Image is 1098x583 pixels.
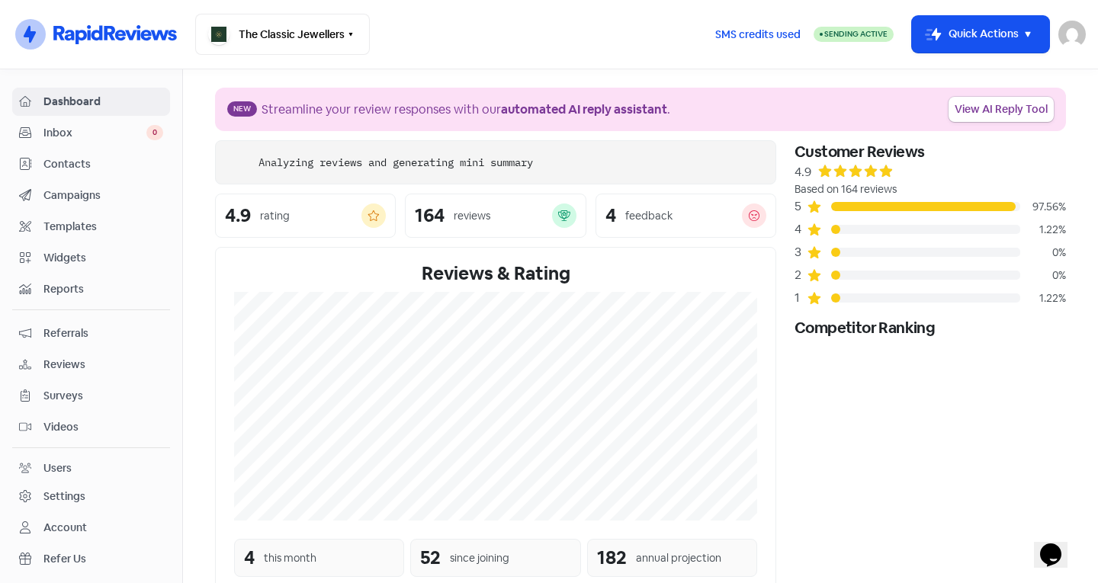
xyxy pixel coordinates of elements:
span: Refer Us [43,551,163,567]
div: feedback [625,208,673,224]
span: Sending Active [824,29,888,39]
a: Refer Us [12,545,170,573]
span: Dashboard [43,94,163,110]
a: Sending Active [814,25,894,43]
div: 97.56% [1020,199,1066,215]
iframe: chat widget [1034,522,1083,568]
button: The Classic Jewellers [195,14,370,55]
span: Reports [43,281,163,297]
span: 0 [146,125,163,140]
a: Widgets [12,244,170,272]
a: Reviews [12,351,170,379]
span: New [227,101,257,117]
a: Users [12,454,170,482]
div: reviews [454,208,490,224]
div: 3 [795,243,807,261]
div: 52 [420,544,441,572]
a: SMS credits used [702,25,814,41]
div: rating [260,208,290,224]
a: Reports [12,275,170,303]
div: Account [43,520,87,536]
div: 0% [1020,245,1066,261]
div: since joining [450,550,509,566]
a: Contacts [12,150,170,178]
div: Settings [43,489,85,505]
a: Videos [12,413,170,441]
div: annual projection [636,550,721,566]
span: Videos [43,419,163,435]
b: automated AI reply assistant [501,101,667,117]
div: 182 [597,544,627,572]
div: 164 [415,207,445,225]
a: Referrals [12,319,170,348]
button: Quick Actions [912,16,1049,53]
div: 1.22% [1020,290,1066,306]
span: SMS credits used [715,27,801,43]
div: 4 [605,207,616,225]
a: Settings [12,482,170,511]
div: 1.22% [1020,222,1066,238]
div: Streamline your review responses with our . [262,101,670,119]
a: 4feedback [596,194,776,238]
span: Widgets [43,250,163,266]
span: Referrals [43,325,163,341]
a: Account [12,514,170,542]
div: 4 [244,544,255,572]
div: 0% [1020,267,1066,283]
div: 4 [795,220,807,239]
span: Campaigns [43,187,163,203]
a: 164reviews [405,194,586,238]
span: Contacts [43,156,163,172]
span: Inbox [43,125,146,141]
a: Surveys [12,382,170,410]
img: User [1058,21,1086,48]
div: 5 [795,197,807,216]
div: 4.9 [225,207,251,225]
div: this month [264,550,316,566]
a: Dashboard [12,88,170,116]
div: Based on 164 reviews [795,181,1066,197]
div: 1 [795,289,807,307]
a: View AI Reply Tool [949,97,1054,122]
div: 4.9 [795,163,811,181]
span: Surveys [43,388,163,404]
div: Analyzing reviews and generating mini summary [258,155,533,171]
div: Reviews & Rating [234,260,757,287]
a: Campaigns [12,181,170,210]
div: 2 [795,266,807,284]
a: Inbox 0 [12,119,170,147]
span: Reviews [43,357,163,373]
div: Competitor Ranking [795,316,1066,339]
div: Customer Reviews [795,140,1066,163]
a: Templates [12,213,170,241]
span: Templates [43,219,163,235]
a: 4.9rating [215,194,396,238]
div: Users [43,460,72,476]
